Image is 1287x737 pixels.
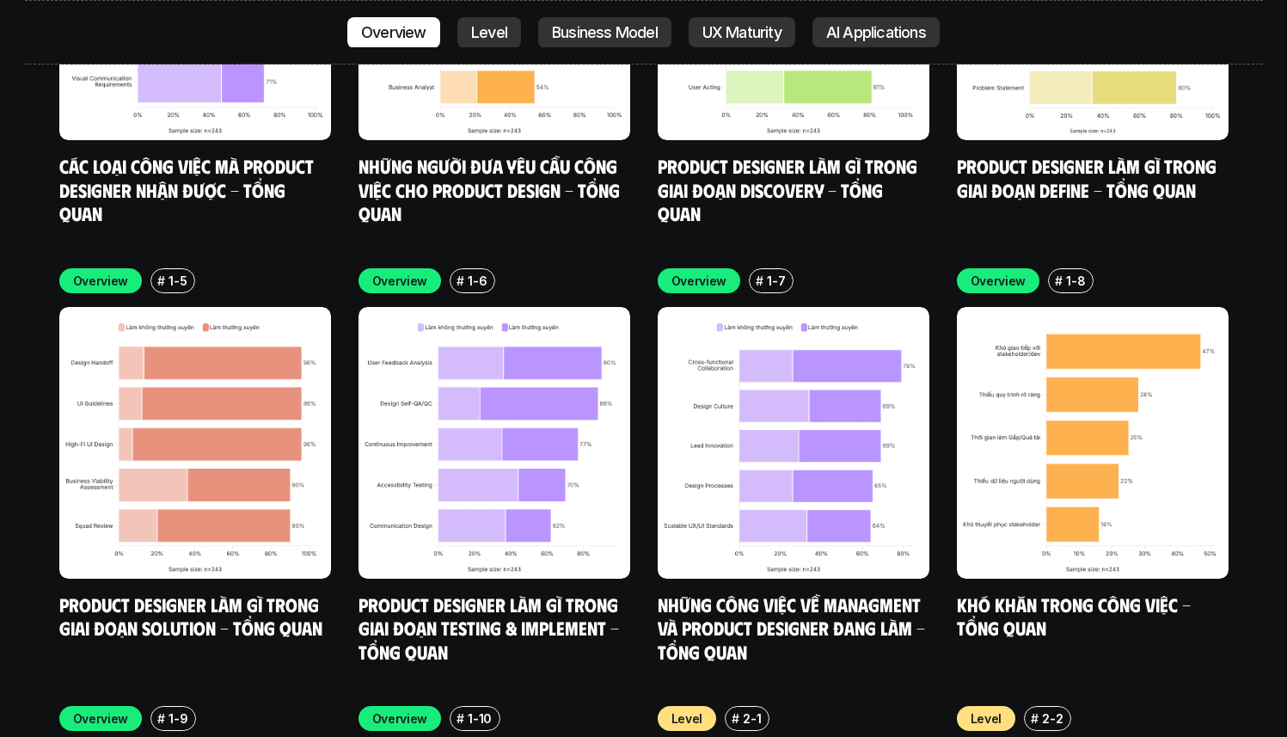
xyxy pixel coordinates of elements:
[957,154,1221,201] a: Product Designer làm gì trong giai đoạn Define - Tổng quan
[1055,274,1063,287] h6: #
[59,593,323,640] a: Product Designer làm gì trong giai đoạn Solution - Tổng quan
[1031,712,1039,725] h6: #
[1066,272,1085,290] p: 1-8
[169,709,187,728] p: 1-9
[552,24,658,41] p: Business Model
[826,24,926,41] p: AI Applications
[671,709,703,728] p: Level
[73,709,129,728] p: Overview
[169,272,187,290] p: 1-5
[658,593,929,663] a: Những công việc về Managment và Product Designer đang làm - Tổng quan
[59,154,318,224] a: Các loại công việc mà Product Designer nhận được - Tổng quan
[372,272,428,290] p: Overview
[359,593,623,663] a: Product Designer làm gì trong giai đoạn Testing & Implement - Tổng quan
[812,17,940,48] a: AI Applications
[971,709,1002,728] p: Level
[971,272,1027,290] p: Overview
[457,274,464,287] h6: #
[468,709,492,728] p: 1-10
[957,593,1195,640] a: Khó khăn trong công việc - Tổng quan
[468,272,487,290] p: 1-6
[743,709,761,728] p: 2-1
[671,272,727,290] p: Overview
[457,712,464,725] h6: #
[732,712,739,725] h6: #
[471,24,507,41] p: Level
[372,709,428,728] p: Overview
[457,17,521,48] a: Level
[702,24,781,41] p: UX Maturity
[359,154,624,224] a: Những người đưa yêu cầu công việc cho Product Design - Tổng quan
[756,274,763,287] h6: #
[347,17,440,48] a: Overview
[73,272,129,290] p: Overview
[361,24,426,41] p: Overview
[658,154,922,224] a: Product Designer làm gì trong giai đoạn Discovery - Tổng quan
[157,712,165,725] h6: #
[538,17,671,48] a: Business Model
[689,17,795,48] a: UX Maturity
[157,274,165,287] h6: #
[1042,709,1063,728] p: 2-2
[767,272,785,290] p: 1-7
